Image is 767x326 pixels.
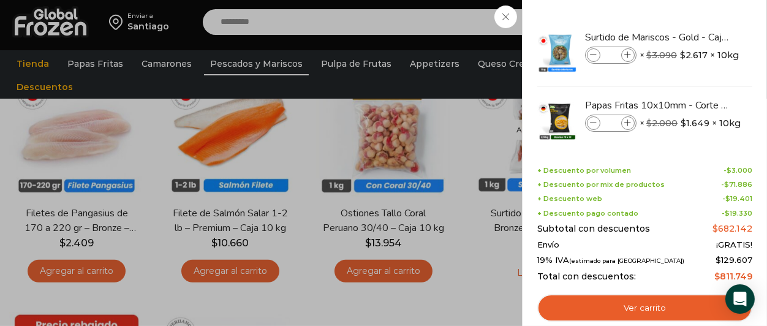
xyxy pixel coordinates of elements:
span: - [721,181,752,189]
span: $ [712,223,718,234]
span: $ [725,194,730,203]
span: $ [646,118,652,129]
bdi: 3.000 [727,166,752,175]
span: - [722,195,752,203]
input: Product quantity [602,48,620,62]
a: Ver carrito [537,294,752,322]
span: ¡GRATIS! [716,240,752,250]
span: $ [680,49,686,61]
span: + Descuento por volumen [537,167,631,175]
span: $ [646,50,652,61]
span: $ [714,271,720,282]
span: - [724,167,752,175]
span: Envío [537,240,559,250]
span: $ [725,209,730,218]
span: 129.607 [716,255,752,265]
bdi: 1.649 [681,117,709,129]
span: × × 10kg [640,115,741,132]
span: $ [716,255,721,265]
bdi: 682.142 [712,223,752,234]
bdi: 19.401 [725,194,752,203]
span: $ [727,166,731,175]
bdi: 19.330 [725,209,752,218]
span: + Descuento web [537,195,602,203]
a: Surtido de Mariscos - Gold - Caja 10 kg [585,31,731,44]
bdi: 3.090 [646,50,677,61]
span: Total con descuentos: [537,271,636,282]
span: - [722,210,752,218]
bdi: 2.617 [680,49,708,61]
span: $ [724,180,729,189]
bdi: 71.886 [724,180,752,189]
span: + Descuento pago contado [537,210,638,218]
small: (estimado para [GEOGRAPHIC_DATA]) [569,257,684,264]
span: × × 10kg [640,47,739,64]
a: Papas Fritas 10x10mm - Corte Bastón - Caja 10 kg [585,99,731,112]
bdi: 2.000 [646,118,678,129]
span: $ [681,117,686,129]
span: Subtotal con descuentos [537,224,650,234]
input: Product quantity [602,116,620,130]
div: Open Intercom Messenger [725,284,755,314]
span: 19% IVA [537,256,684,265]
span: + Descuento por mix de productos [537,181,665,189]
bdi: 811.749 [714,271,752,282]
